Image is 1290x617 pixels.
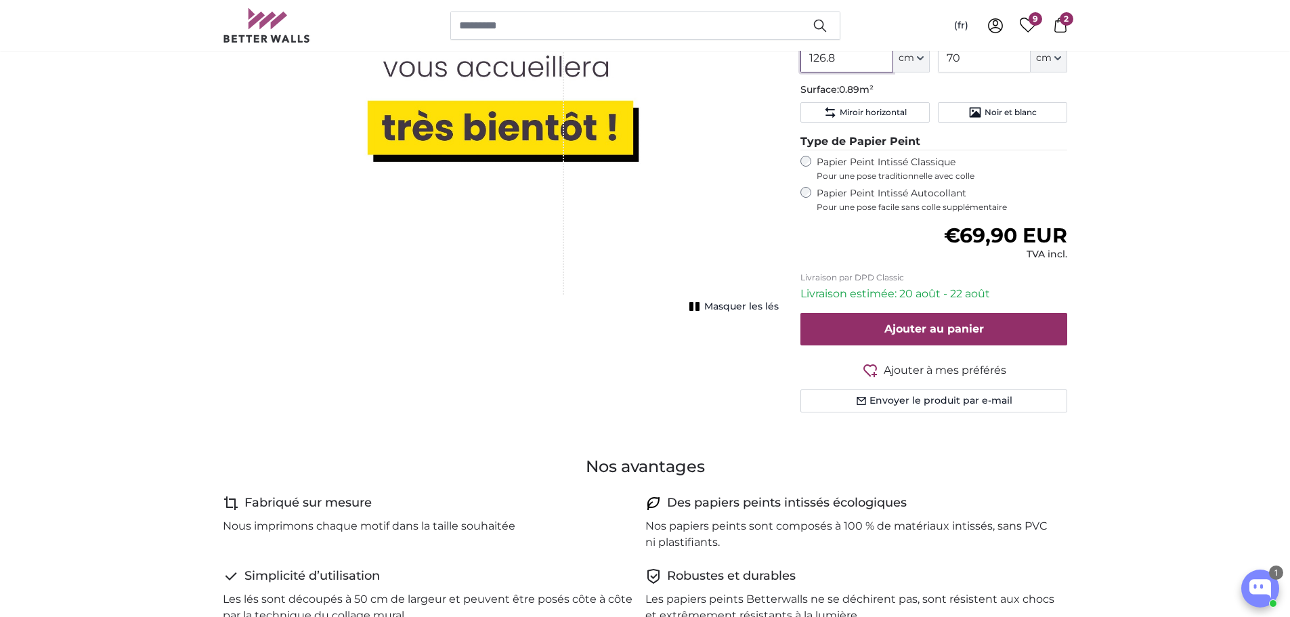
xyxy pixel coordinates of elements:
[817,187,1068,213] label: Papier Peint Intissé Autocollant
[800,102,930,123] button: Miroir horizontal
[223,518,515,534] p: Nous imprimons chaque motif dans la taille souhaitée
[1241,570,1279,608] button: Open chatbox
[800,313,1068,345] button: Ajouter au panier
[944,223,1067,248] span: €69,90 EUR
[1031,44,1067,72] button: cm
[800,272,1068,283] p: Livraison par DPD Classic
[1060,12,1073,26] span: 2
[800,286,1068,302] p: Livraison estimée: 20 août - 22 août
[944,248,1067,261] div: TVA incl.
[800,362,1068,379] button: Ajouter à mes préférés
[817,171,1068,182] span: Pour une pose traditionnelle avec colle
[985,107,1037,118] span: Noir et blanc
[884,322,984,335] span: Ajouter au panier
[685,297,779,316] button: Masquer les lés
[1029,12,1042,26] span: 9
[800,389,1068,412] button: Envoyer le produit par e-mail
[1269,566,1283,580] div: 1
[800,133,1068,150] legend: Type de Papier Peint
[817,202,1068,213] span: Pour une pose facile sans colle supplémentaire
[244,567,380,586] h4: Simplicité d’utilisation
[223,8,311,43] img: Betterwalls
[839,83,874,95] span: 0.89m²
[817,156,1068,182] label: Papier Peint Intissé Classique
[800,83,1068,97] p: Surface:
[704,300,779,314] span: Masquer les lés
[884,362,1006,379] span: Ajouter à mes préférés
[899,51,914,65] span: cm
[938,102,1067,123] button: Noir et blanc
[244,494,372,513] h4: Fabriqué sur mesure
[1036,51,1052,65] span: cm
[840,107,907,118] span: Miroir horizontal
[943,14,979,38] button: (fr)
[223,456,1068,477] h3: Nos avantages
[667,567,796,586] h4: Robustes et durables
[645,518,1057,551] p: Nos papiers peints sont composés à 100 % de matériaux intissés, sans PVC ni plastifiants.
[893,44,930,72] button: cm
[667,494,907,513] h4: Des papiers peints intissés écologiques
